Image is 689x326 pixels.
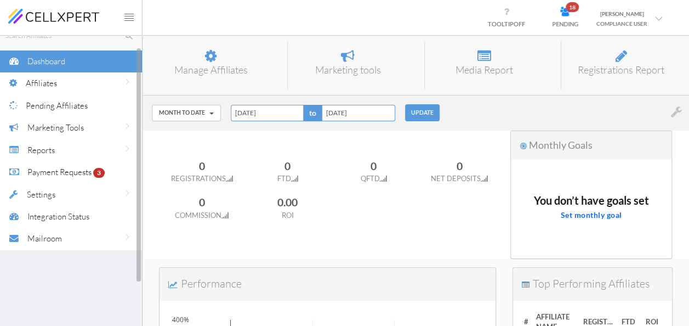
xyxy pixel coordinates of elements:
[27,122,84,133] span: Marketing Tools
[561,206,622,224] button: Set monthly goal
[533,277,650,290] span: Top Performing Affiliates
[199,160,205,172] span: 0
[431,174,488,183] span: NET DEPOSITS
[27,56,65,66] span: Dashboard
[514,20,525,27] span: OFF
[488,20,525,27] span: TOOLTIP
[405,104,440,121] button: UPDATE
[8,9,99,23] img: cellxpert-logo.svg
[566,2,579,12] span: 18
[27,145,55,155] span: Reports
[27,211,89,222] span: Integration Status
[175,211,229,220] span: COMMISSION
[596,9,647,19] div: [PERSON_NAME]
[181,277,242,290] span: Performance
[152,105,221,121] button: Month to Date
[159,65,263,76] h6: Manage Affiliates
[296,65,399,76] h6: Marketing tools
[93,168,105,178] span: 3
[27,189,55,200] span: Settings
[596,19,647,29] div: COMPLIANCE USER
[304,105,322,121] span: to
[27,233,62,244] span: Mailroom
[284,160,291,172] span: 0
[433,65,536,76] h6: Media Report
[534,200,649,201] h6: You don’t have goals set
[26,100,88,111] span: Pending Affiliates
[277,196,298,209] span: 0.00
[456,160,462,172] span: 0
[27,167,92,177] span: Payment Requests
[282,211,294,220] span: ROI
[360,174,386,183] span: QFTD
[570,65,673,76] h6: Registrations Report
[552,20,578,27] span: PENDING
[171,174,233,183] span: REGISTRATIONS
[277,174,298,183] span: FTD
[371,160,377,172] span: 0
[199,196,205,209] span: 0
[529,139,593,151] span: Monthly Goals
[26,78,57,88] span: Affiliates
